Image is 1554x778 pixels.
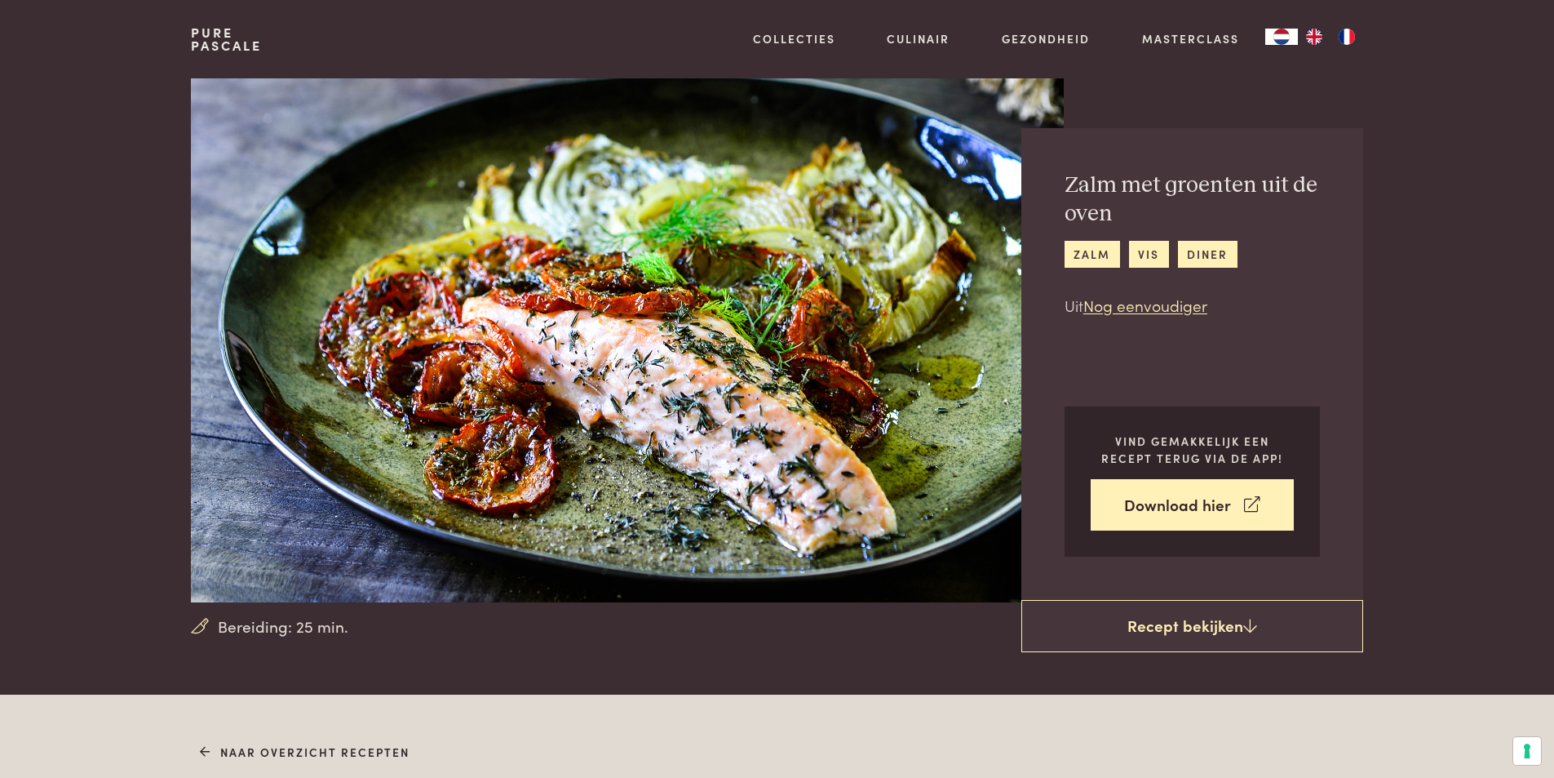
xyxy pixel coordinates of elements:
a: Nog eenvoudiger [1083,294,1207,316]
a: Recept bekijken [1021,600,1363,652]
a: Download hier [1091,479,1294,531]
img: Zalm met groenten uit de oven [191,78,1063,602]
h2: Zalm met groenten uit de oven [1065,171,1320,228]
aside: Language selected: Nederlands [1265,29,1363,45]
a: diner [1178,241,1237,268]
a: zalm [1065,241,1120,268]
button: Uw voorkeuren voor toestemming voor trackingtechnologieën [1513,737,1541,765]
ul: Language list [1298,29,1363,45]
a: vis [1129,241,1169,268]
p: Uit [1065,294,1320,318]
a: Gezondheid [1002,30,1090,47]
a: NL [1265,29,1298,45]
a: Naar overzicht recepten [200,744,410,761]
a: Culinair [887,30,950,47]
span: Bereiding: 25 min. [218,615,348,638]
a: FR [1330,29,1363,45]
a: EN [1298,29,1330,45]
a: Collecties [753,30,835,47]
a: Masterclass [1142,30,1239,47]
a: PurePascale [191,26,262,52]
div: Language [1265,29,1298,45]
p: Vind gemakkelijk een recept terug via de app! [1091,433,1294,466]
